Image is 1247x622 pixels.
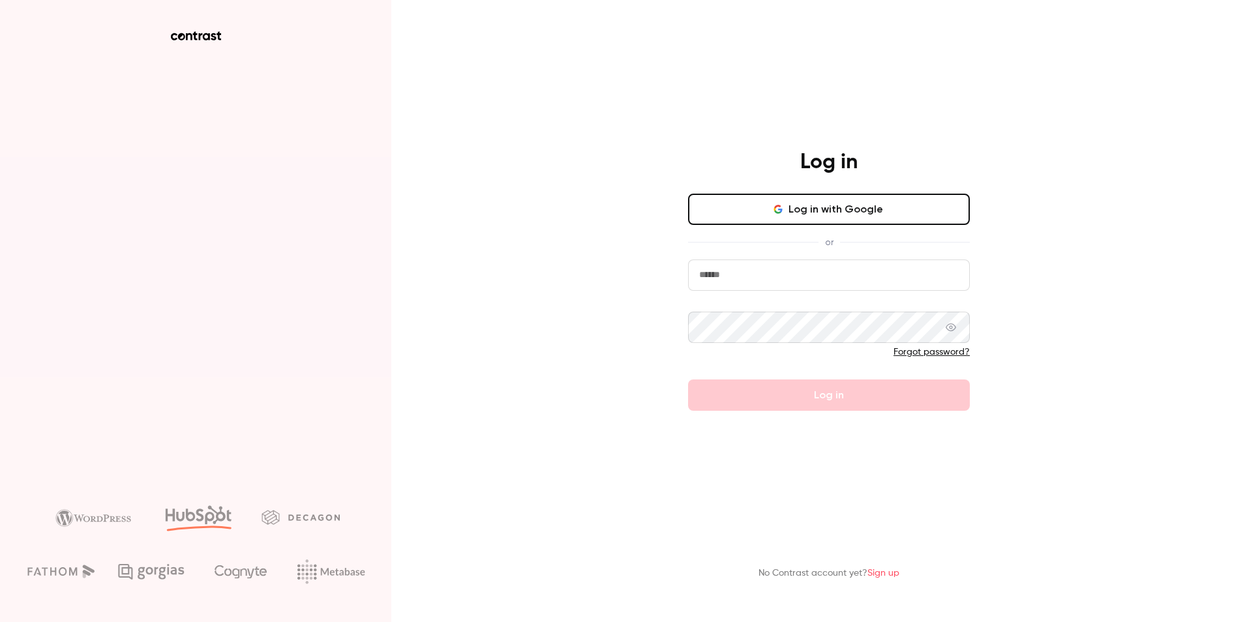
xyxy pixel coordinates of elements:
[894,348,970,357] a: Forgot password?
[688,194,970,225] button: Log in with Google
[867,569,899,578] a: Sign up
[819,235,840,249] span: or
[759,567,899,580] p: No Contrast account yet?
[262,510,340,524] img: decagon
[800,149,858,175] h4: Log in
